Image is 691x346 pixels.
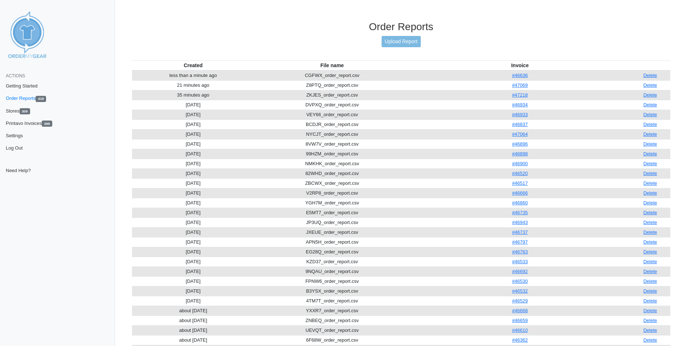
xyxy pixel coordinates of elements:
[643,308,657,313] a: Delete
[512,259,528,264] a: #46533
[132,129,255,139] td: [DATE]
[512,190,528,196] a: #46666
[643,171,657,176] a: Delete
[255,178,410,188] td: ZBCWX_order_report.csv
[132,159,255,168] td: [DATE]
[132,168,255,178] td: [DATE]
[255,119,410,129] td: BCDJR_order_report.csv
[512,141,528,147] a: #46896
[382,36,421,47] a: Upload Report
[643,82,657,88] a: Delete
[255,149,410,159] td: 99HZM_order_report.csv
[643,239,657,245] a: Delete
[643,259,657,264] a: Delete
[132,60,255,70] th: Created
[255,188,410,198] td: V2RP8_order_report.csv
[643,288,657,294] a: Delete
[132,227,255,237] td: [DATE]
[132,208,255,217] td: [DATE]
[512,122,528,127] a: #46837
[512,327,528,333] a: #46610
[132,178,255,188] td: [DATE]
[410,60,630,70] th: Invoice
[512,73,528,78] a: #46636
[512,269,528,274] a: #46692
[643,298,657,304] a: Delete
[132,188,255,198] td: [DATE]
[132,100,255,110] td: [DATE]
[512,210,528,215] a: #46735
[643,180,657,186] a: Delete
[255,257,410,266] td: KZD37_order_report.csv
[512,308,528,313] a: #46668
[255,316,410,325] td: ZNBEQ_order_report.csv
[20,108,30,114] span: 309
[255,80,410,90] td: Z8PTQ_order_report.csv
[512,249,528,255] a: #46763
[512,151,528,156] a: #46898
[255,110,410,119] td: VEY66_order_report.csv
[132,335,255,345] td: about [DATE]
[512,229,528,235] a: #46737
[255,296,410,306] td: 4TM7T_order_report.csv
[36,96,46,102] span: 418
[132,286,255,296] td: [DATE]
[255,208,410,217] td: E5MT7_order_report.csv
[255,286,410,296] td: B3YSX_order_report.csv
[255,139,410,149] td: 8VW7V_order_report.csv
[132,70,255,81] td: less than a minute ago
[132,325,255,335] td: about [DATE]
[512,298,528,304] a: #46529
[512,180,528,186] a: #46517
[512,161,528,166] a: #46900
[132,80,255,90] td: 21 minutes ago
[512,239,528,245] a: #46797
[255,335,410,345] td: 6F68W_order_report.csv
[132,119,255,129] td: [DATE]
[255,276,410,286] td: FPNW6_order_report.csv
[643,229,657,235] a: Delete
[643,327,657,333] a: Delete
[643,122,657,127] a: Delete
[512,82,528,88] a: #47069
[512,131,528,137] a: #47064
[643,318,657,323] a: Delete
[132,21,671,33] h3: Order Reports
[255,60,410,70] th: File name
[643,337,657,343] a: Delete
[132,149,255,159] td: [DATE]
[255,247,410,257] td: EG28Q_order_report.csv
[255,129,410,139] td: NYCJT_order_report.csv
[132,198,255,208] td: [DATE]
[643,220,657,225] a: Delete
[512,92,528,98] a: #47218
[132,110,255,119] td: [DATE]
[132,247,255,257] td: [DATE]
[132,296,255,306] td: [DATE]
[255,217,410,227] td: JP3UQ_order_report.csv
[132,306,255,316] td: about [DATE]
[512,278,528,284] a: #46530
[255,159,410,168] td: NMKHK_order_report.csv
[512,112,528,117] a: #46933
[42,121,52,127] span: 398
[255,90,410,100] td: ZKJES_order_report.csv
[255,227,410,237] td: JXEUE_order_report.csv
[643,141,657,147] a: Delete
[132,139,255,149] td: [DATE]
[255,198,410,208] td: YGH7M_order_report.csv
[512,220,528,225] a: #46943
[132,217,255,227] td: [DATE]
[255,100,410,110] td: DVPXQ_order_report.csv
[512,288,528,294] a: #46532
[643,102,657,107] a: Delete
[512,171,528,176] a: #46520
[255,70,410,81] td: CGFWX_order_report.csv
[643,73,657,78] a: Delete
[643,210,657,215] a: Delete
[132,316,255,325] td: about [DATE]
[643,112,657,117] a: Delete
[512,337,528,343] a: #46362
[512,318,528,323] a: #46659
[132,266,255,276] td: [DATE]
